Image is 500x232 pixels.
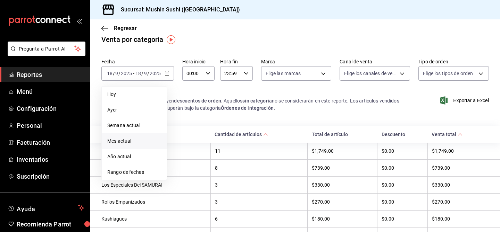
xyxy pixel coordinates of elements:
[114,25,137,32] span: Regresar
[441,96,489,105] button: Exportar a Excel
[101,89,410,97] p: Nota
[312,182,373,188] div: $330.00
[221,105,275,111] strong: Órdenes de integración.
[432,132,456,137] div: Venta total
[19,45,75,53] span: Pregunta a Parrot AI
[382,199,423,205] div: $0.00
[220,59,252,64] label: Hora fin
[113,71,115,76] span: /
[144,71,147,76] input: --
[141,71,143,76] span: /
[17,204,75,212] span: Ayuda
[101,59,174,64] label: Fecha
[101,25,137,32] button: Regresar
[423,70,473,77] span: Elige los tipos de orden
[215,165,303,171] div: 8
[432,165,489,171] div: $739.00
[17,104,84,113] span: Configuración
[312,216,373,222] div: $180.00
[344,70,397,77] span: Elige los canales de venta
[17,220,84,229] span: Recomienda Parrot
[133,71,134,76] span: -
[147,71,149,76] span: /
[135,71,141,76] input: --
[101,199,206,205] div: Rollos Empanizados
[382,148,423,154] div: $0.00
[17,87,84,96] span: Menú
[17,70,84,79] span: Reportes
[266,70,301,77] span: Elige las marcas
[215,199,303,205] div: 3
[107,71,113,76] input: --
[101,182,206,188] div: Los Especiales Del SAMURAI
[215,132,262,137] div: Cantidad de artículos
[107,91,161,98] span: Hoy
[432,199,489,205] div: $270.00
[174,98,221,104] strong: descuentos de orden
[5,50,85,57] a: Pregunta a Parrot AI
[107,106,161,114] span: Ayer
[115,6,240,14] h3: Sucursal: Mushin Sushi ([GEOGRAPHIC_DATA])
[418,59,489,64] label: Tipo de orden
[215,216,303,222] div: 6
[312,132,373,137] div: Total de artículo
[17,138,84,147] span: Facturación
[432,132,462,137] span: Venta total
[167,35,175,44] img: Tooltip marker
[101,97,410,112] div: Los artículos listados no incluyen . Aquellos no se considerarán en este reporte. Los artículos v...
[115,71,118,76] input: --
[340,59,410,64] label: Canal de venta
[182,59,215,64] label: Hora inicio
[215,182,303,188] div: 3
[382,165,423,171] div: $0.00
[432,216,489,222] div: $180.00
[312,165,373,171] div: $739.00
[382,132,423,137] div: Descuento
[17,172,84,181] span: Suscripción
[107,153,161,160] span: Año actual
[76,18,82,24] button: open_drawer_menu
[17,121,84,130] span: Personal
[107,122,161,129] span: Semana actual
[312,199,373,205] div: $270.00
[101,34,164,45] div: Venta por categoría
[107,169,161,176] span: Rango de fechas
[120,71,132,76] input: ----
[432,182,489,188] div: $330.00
[101,216,206,222] div: Kushiagues
[17,155,84,164] span: Inventarios
[382,182,423,188] div: $0.00
[261,59,332,64] label: Marca
[382,216,423,222] div: $0.00
[149,71,161,76] input: ----
[312,148,373,154] div: $1,749.00
[8,42,85,56] button: Pregunta a Parrot AI
[215,132,268,137] span: Cantidad de artículos
[215,148,303,154] div: 11
[242,98,272,104] strong: sin categoría
[432,148,489,154] div: $1,749.00
[107,137,161,145] span: Mes actual
[118,71,120,76] span: /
